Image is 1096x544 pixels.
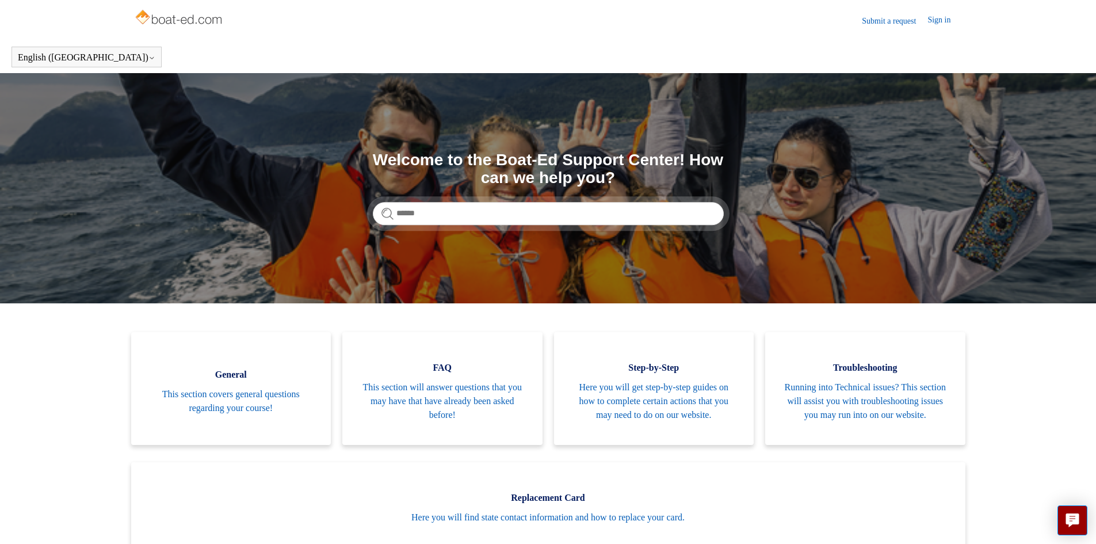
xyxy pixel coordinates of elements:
span: FAQ [360,361,525,375]
span: Here you will get step-by-step guides on how to complete certain actions that you may need to do ... [571,381,737,422]
span: This section covers general questions regarding your course! [148,387,314,415]
button: English ([GEOGRAPHIC_DATA]) [18,52,155,63]
a: General This section covers general questions regarding your course! [131,332,331,445]
a: Troubleshooting Running into Technical issues? This section will assist you with troubleshooting ... [765,332,965,445]
button: Live chat [1057,505,1087,535]
a: FAQ This section will answer questions that you may have that have already been asked before! [342,332,543,445]
a: Submit a request [862,15,927,27]
a: Sign in [927,14,962,28]
span: Replacement Card [148,491,948,505]
span: Running into Technical issues? This section will assist you with troubleshooting issues you may r... [782,381,948,422]
span: This section will answer questions that you may have that have already been asked before! [360,381,525,422]
h1: Welcome to the Boat-Ed Support Center! How can we help you? [373,151,724,187]
a: Step-by-Step Here you will get step-by-step guides on how to complete certain actions that you ma... [554,332,754,445]
input: Search [373,202,724,225]
span: Here you will find state contact information and how to replace your card. [148,511,948,524]
span: Step-by-Step [571,361,737,375]
img: Boat-Ed Help Center home page [134,7,226,30]
span: General [148,368,314,382]
span: Troubleshooting [782,361,948,375]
